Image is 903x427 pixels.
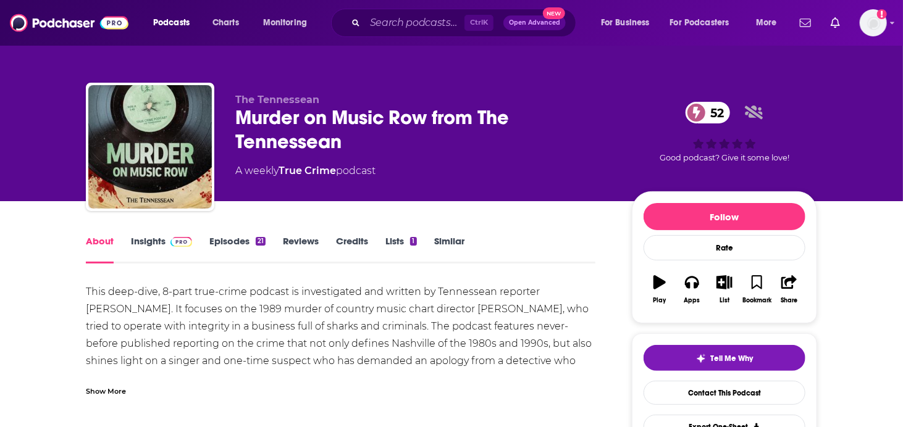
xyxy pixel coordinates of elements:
[86,235,114,263] a: About
[747,13,792,33] button: open menu
[410,237,416,246] div: 1
[385,235,416,263] a: Lists1
[877,9,887,19] svg: Add a profile image
[696,354,706,363] img: tell me why sparkle
[720,297,729,304] div: List
[684,297,700,304] div: Apps
[145,13,206,33] button: open menu
[653,297,666,304] div: Play
[256,237,266,246] div: 21
[644,235,805,260] div: Rate
[860,9,887,36] button: Show profile menu
[741,267,773,312] button: Bookmark
[10,11,128,35] img: Podchaser - Follow, Share and Rate Podcasts
[153,14,190,31] span: Podcasts
[503,15,566,30] button: Open AdvancedNew
[601,14,650,31] span: For Business
[235,164,376,178] div: A weekly podcast
[88,85,212,209] img: Murder on Music Row from The Tennessean
[773,267,805,312] button: Share
[860,9,887,36] img: User Profile
[170,237,192,247] img: Podchaser Pro
[209,235,266,263] a: Episodes21
[644,203,805,230] button: Follow
[711,354,754,363] span: Tell Me Why
[676,267,708,312] button: Apps
[756,14,777,31] span: More
[781,297,797,304] div: Share
[131,235,192,263] a: InsightsPodchaser Pro
[509,20,560,26] span: Open Advanced
[543,7,565,19] span: New
[644,345,805,371] button: tell me why sparkleTell Me Why
[263,14,307,31] span: Monitoring
[365,13,464,33] input: Search podcasts, credits, & more...
[686,102,730,123] a: 52
[235,94,319,106] span: The Tennessean
[795,12,816,33] a: Show notifications dropdown
[632,94,817,170] div: 52Good podcast? Give it some love!
[343,9,588,37] div: Search podcasts, credits, & more...
[592,13,665,33] button: open menu
[644,381,805,405] a: Contact This Podcast
[708,267,741,312] button: List
[434,235,464,263] a: Similar
[860,9,887,36] span: Logged in as TaraKennedy
[644,267,676,312] button: Play
[464,15,493,31] span: Ctrl K
[826,12,845,33] a: Show notifications dropdown
[662,13,747,33] button: open menu
[742,297,771,304] div: Bookmark
[670,14,729,31] span: For Podcasters
[283,235,319,263] a: Reviews
[254,13,323,33] button: open menu
[279,165,336,176] a: True Crime
[212,14,239,31] span: Charts
[660,153,789,162] span: Good podcast? Give it some love!
[204,13,246,33] a: Charts
[698,102,730,123] span: 52
[336,235,368,263] a: Credits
